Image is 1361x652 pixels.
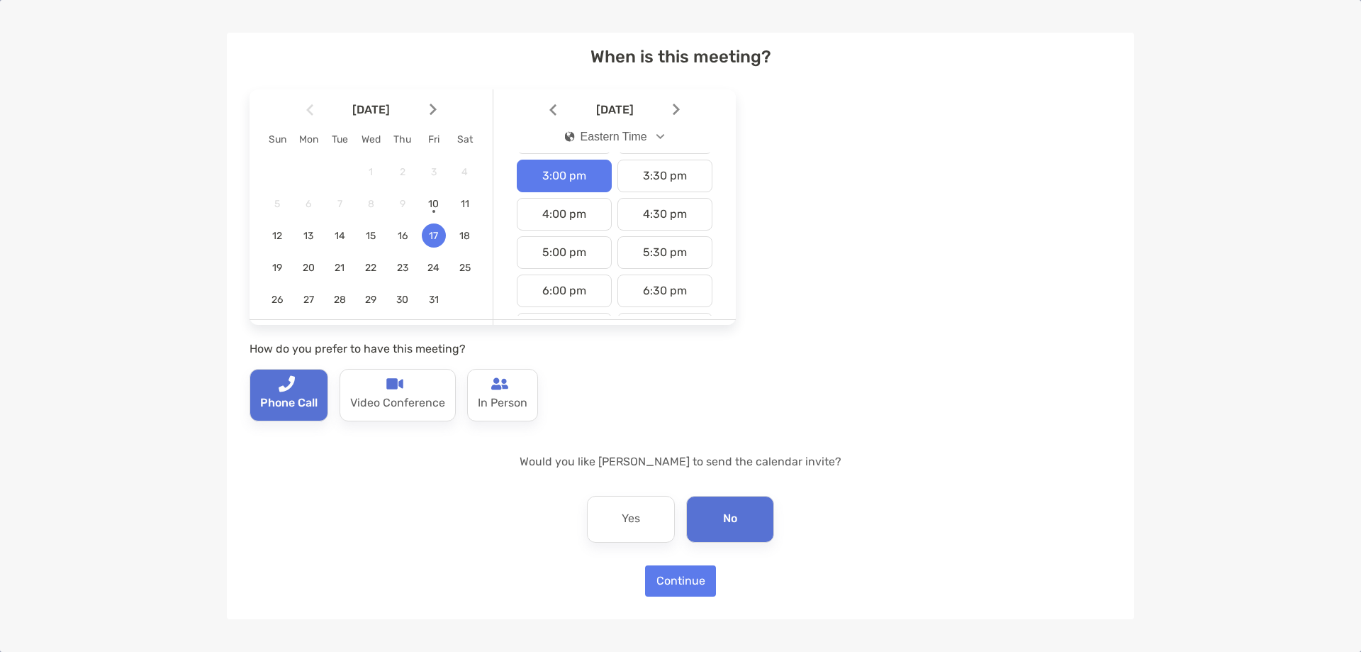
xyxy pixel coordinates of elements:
div: Thu [387,133,418,145]
p: Phone Call [260,392,318,415]
img: type-call [386,375,403,392]
p: Would you like [PERSON_NAME] to send the calendar invite? [250,453,1111,470]
div: 6:30 pm [617,275,712,307]
div: 5:30 pm [617,236,712,269]
div: Wed [355,133,386,145]
div: 7:30 pm [617,313,712,346]
span: 19 [265,262,289,274]
span: 1 [359,166,383,178]
p: No [723,508,737,531]
span: 6 [296,198,320,210]
span: 13 [296,230,320,242]
span: 20 [296,262,320,274]
span: 27 [296,294,320,306]
span: 2 [391,166,415,178]
button: Continue [645,565,716,597]
span: 28 [327,294,352,306]
h4: When is this meeting? [250,47,1111,67]
div: 7:00 pm [517,313,612,346]
div: Fri [418,133,449,145]
span: 31 [422,294,446,306]
p: In Person [478,392,527,415]
div: Tue [324,133,355,145]
img: Arrow icon [306,104,313,116]
span: 18 [453,230,477,242]
p: Yes [622,508,640,531]
img: type-call [491,375,508,392]
div: Mon [293,133,324,145]
div: 5:00 pm [517,236,612,269]
span: 9 [391,198,415,210]
div: 6:00 pm [517,275,612,307]
span: 7 [327,198,352,210]
span: 23 [391,262,415,274]
span: 12 [265,230,289,242]
span: 8 [359,198,383,210]
span: 5 [265,198,289,210]
span: 25 [453,262,477,274]
span: 22 [359,262,383,274]
img: Arrow icon [673,104,680,116]
span: 4 [453,166,477,178]
span: 29 [359,294,383,306]
img: Open dropdown arrow [656,134,665,139]
button: iconEastern Time [553,121,677,153]
div: 3:30 pm [617,160,712,192]
span: [DATE] [316,103,427,116]
div: Sat [449,133,481,145]
div: Sun [262,133,293,145]
span: 24 [422,262,446,274]
span: 21 [327,262,352,274]
span: 17 [422,230,446,242]
div: 4:30 pm [617,198,712,231]
img: icon [565,131,575,142]
span: 26 [265,294,289,306]
div: 3:00 pm [517,160,612,192]
span: 15 [359,230,383,242]
span: [DATE] [559,103,670,116]
p: How do you prefer to have this meeting? [250,340,736,358]
img: type-call [278,375,295,392]
span: 10 [422,198,446,210]
span: 16 [391,230,415,242]
div: Eastern Time [565,131,647,143]
div: 4:00 pm [517,198,612,231]
span: 11 [453,198,477,210]
span: 14 [327,230,352,242]
p: Video Conference [350,392,445,415]
span: 30 [391,294,415,306]
img: Arrow icon [549,104,556,116]
span: 3 [422,166,446,178]
img: Arrow icon [430,104,437,116]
